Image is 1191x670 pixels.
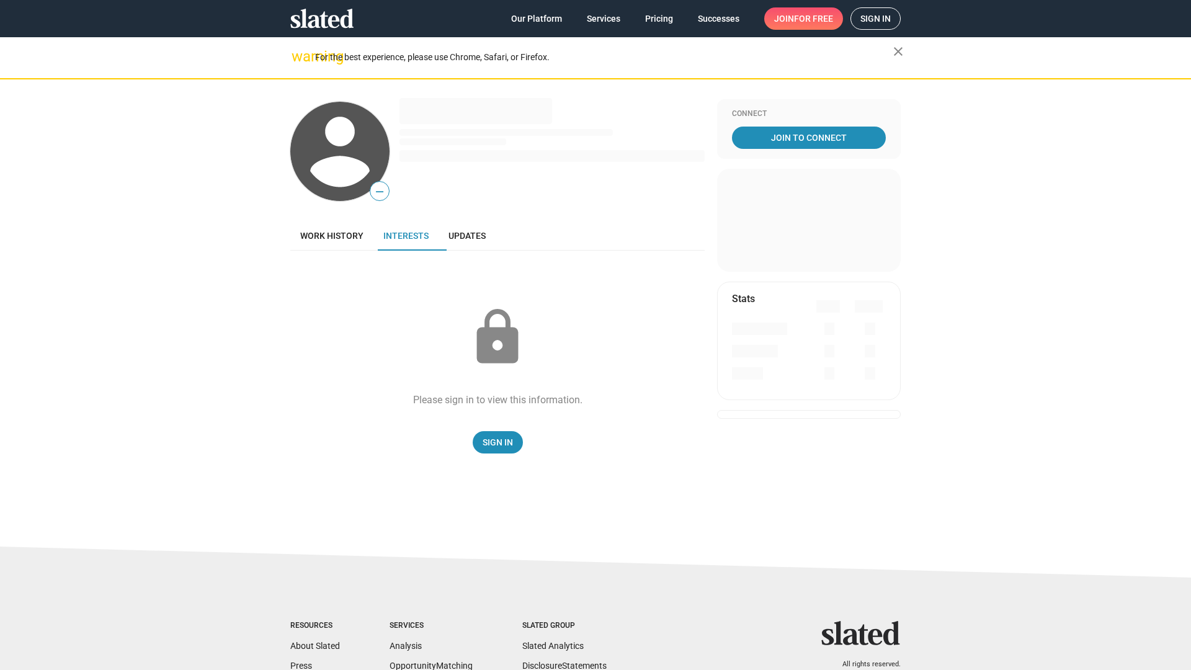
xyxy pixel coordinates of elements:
[290,221,373,251] a: Work history
[587,7,620,30] span: Services
[794,7,833,30] span: for free
[300,231,364,241] span: Work history
[522,621,607,631] div: Slated Group
[292,49,306,64] mat-icon: warning
[373,221,439,251] a: Interests
[483,431,513,453] span: Sign In
[466,306,529,368] mat-icon: lock
[891,44,906,59] mat-icon: close
[439,221,496,251] a: Updates
[522,641,584,651] a: Slated Analytics
[635,7,683,30] a: Pricing
[688,7,749,30] a: Successes
[698,7,739,30] span: Successes
[577,7,630,30] a: Services
[764,7,843,30] a: Joinfor free
[850,7,901,30] a: Sign in
[732,109,886,119] div: Connect
[413,393,582,406] div: Please sign in to view this information.
[370,184,389,200] span: —
[732,127,886,149] a: Join To Connect
[511,7,562,30] span: Our Platform
[315,49,893,66] div: For the best experience, please use Chrome, Safari, or Firefox.
[501,7,572,30] a: Our Platform
[732,292,755,305] mat-card-title: Stats
[290,621,340,631] div: Resources
[290,641,340,651] a: About Slated
[448,231,486,241] span: Updates
[473,431,523,453] a: Sign In
[860,8,891,29] span: Sign in
[774,7,833,30] span: Join
[390,641,422,651] a: Analysis
[390,621,473,631] div: Services
[645,7,673,30] span: Pricing
[734,127,883,149] span: Join To Connect
[383,231,429,241] span: Interests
